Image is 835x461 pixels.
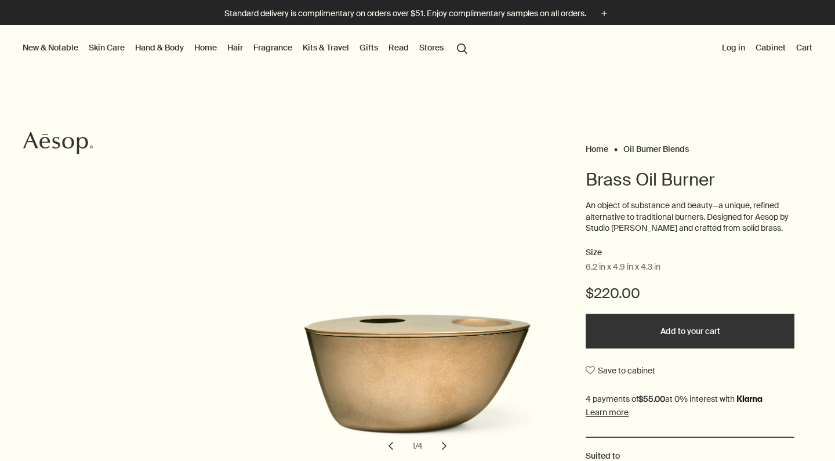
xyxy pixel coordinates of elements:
button: Standard delivery is complimentary on orders over $51. Enjoy complimentary samples on all orders. [224,7,611,20]
a: Kits & Travel [300,40,351,55]
a: Fragrance [251,40,295,55]
span: $220.00 [586,284,640,303]
a: Home [192,40,219,55]
button: previous slide [378,433,404,459]
a: Home [586,144,608,149]
p: Standard delivery is complimentary on orders over $51. Enjoy complimentary samples on all orders. [224,8,586,20]
div: Brass Oil Burner [278,289,557,459]
button: next slide [431,433,457,459]
a: Gifts [357,40,380,55]
a: Oil Burner Blends [623,144,689,149]
nav: primary [20,25,473,71]
p: An object of substance and beauty—a unique, refined alternative to traditional burners. Designed ... [586,200,794,234]
a: Read [386,40,411,55]
span: 6.2 in x 4.9 in x 4.3 in [586,262,660,273]
svg: Aesop [23,132,93,155]
button: Add to your cart - $220.00 [586,314,794,349]
a: Hand & Body [133,40,186,55]
a: Cabinet [753,40,788,55]
h2: Size [586,246,794,260]
button: Save to cabinet [586,360,655,381]
button: Open search [452,37,473,59]
button: Cart [794,40,815,55]
button: Stores [417,40,446,55]
a: Aesop [20,129,96,161]
button: Log in [720,40,747,55]
h1: Brass Oil Burner [586,168,794,191]
button: New & Notable [20,40,81,55]
nav: supplementary [720,25,815,71]
img: Back of cardboard box packaging for Brass oil burner [300,289,556,444]
a: Hair [225,40,245,55]
a: Skin Care [86,40,127,55]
